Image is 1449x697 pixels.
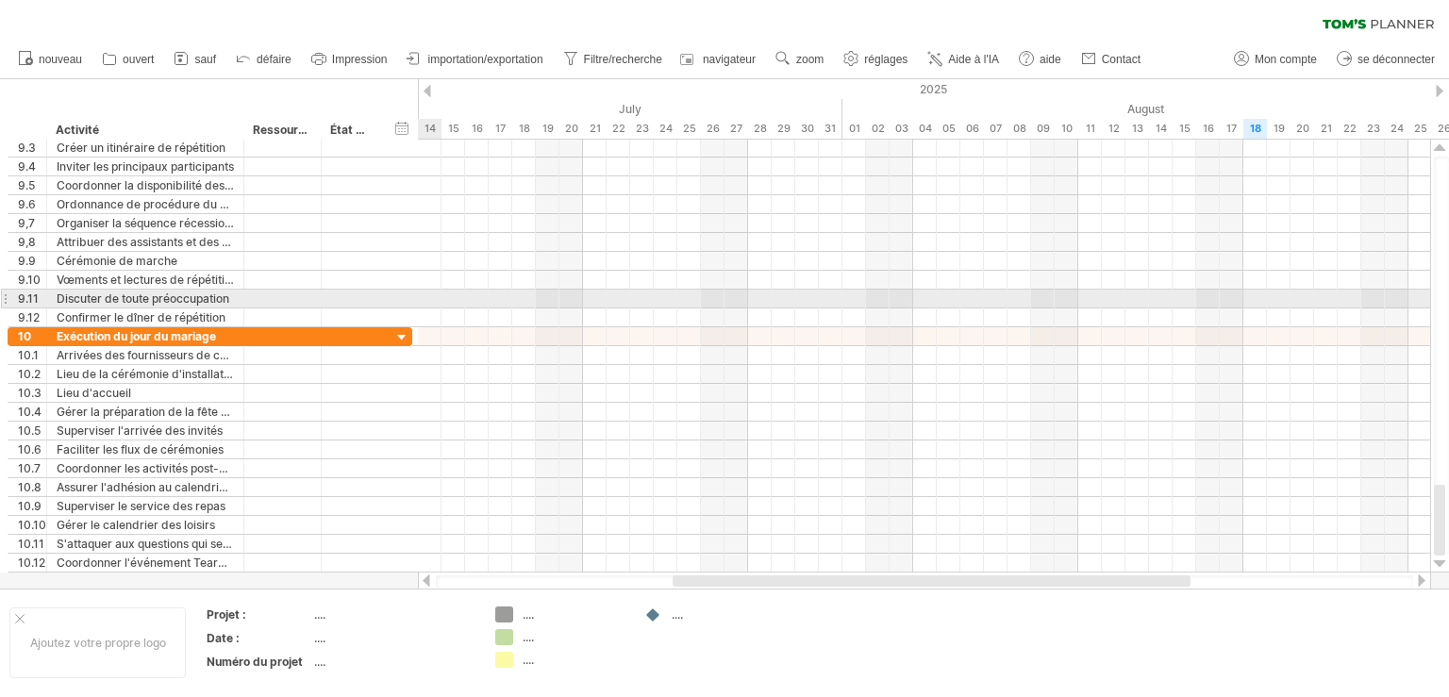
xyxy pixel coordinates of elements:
[489,119,512,139] div: Thursday, 17 July 2025
[330,121,372,140] div: État d'avancement
[1243,119,1267,139] div: Monday, 18 August 2025
[194,53,216,66] span: sauf
[1408,119,1432,139] div: Monday, 25 August 2025
[18,516,46,534] div: 10.10
[57,139,234,157] div: Créer un itinéraire de répétition
[18,308,46,326] div: 9.12
[18,459,46,477] div: 10.7
[1357,53,1435,66] span: se déconnecter
[465,119,489,139] div: Wednesday, 16 July 2025
[864,53,908,66] span: réglages
[18,403,46,421] div: 10.4
[57,252,234,270] div: Cérémonie de marche
[441,119,465,139] div: Tuesday, 15 July 2025
[795,119,819,139] div: Wednesday, 30 July 2025
[314,654,473,670] div: ....
[18,346,46,364] div: 10.1
[307,47,393,72] a: Impression
[57,516,234,534] div: Gérer le calendrier des loisirs
[57,384,234,402] div: Lieu d'accueil
[703,53,756,66] span: navigateur
[257,53,291,66] span: défaire
[253,121,310,140] div: Ressources
[18,290,46,307] div: 9.11
[97,47,159,72] a: ouvert
[748,119,772,139] div: Monday, 28 July 2025
[57,365,234,383] div: Lieu de la cérémonie d'installation
[630,119,654,139] div: Wednesday, 23 July 2025
[842,119,866,139] div: Friday, 1 August 2025
[123,53,154,66] span: ouvert
[18,497,46,515] div: 10.9
[1361,119,1385,139] div: Saturday, 23 August 2025
[923,47,1005,72] a: Aide à l'IA
[559,119,583,139] div: Sunday, 20 July 2025
[57,478,234,496] div: Assurer l'adhésion au calendrier d'accueil
[57,554,234,572] div: Coordonner l'événement Teardown
[1332,47,1441,72] a: se déconnecter
[169,47,222,72] a: sauf
[654,119,677,139] div: Thursday, 24 July 2025
[57,459,234,477] div: Coordonner les activités post-cérémonie
[772,119,795,139] div: Tuesday, 29 July 2025
[937,119,960,139] div: Tuesday, 5 August 2025
[57,346,234,364] div: Arrivées des fournisseurs de coordonnées
[677,119,701,139] div: Friday, 25 July 2025
[57,214,234,232] div: Organiser la séquence récessionnelle
[57,233,234,251] div: Attribuer des assistants et des rôles
[18,214,46,232] div: 9,7
[207,654,310,670] div: Numéro du projet
[512,119,536,139] div: Friday, 18 July 2025
[1314,119,1338,139] div: Thursday, 21 August 2025
[1125,119,1149,139] div: Wednesday, 13 August 2025
[57,176,234,194] div: Coordonner la disponibilité des services officiels
[57,535,234,553] div: S'attaquer aux questions qui se posent en cours d'exécution
[1173,119,1196,139] div: Friday, 15 August 2025
[1196,119,1220,139] div: Saturday, 16 August 2025
[1014,47,1067,72] a: aide
[18,440,46,458] div: 10.6
[18,271,46,289] div: 9.10
[57,308,234,326] div: Confirmer le dîner de répétition
[57,327,234,345] div: Exécution du jour du mariage
[57,195,234,213] div: Ordonnance de procédure du plan
[672,606,774,622] div: ....
[1385,119,1408,139] div: Sunday, 24 August 2025
[1338,119,1361,139] div: Friday, 22 August 2025
[18,422,46,440] div: 10.5
[523,629,625,645] div: ....
[207,606,310,622] div: Projet :
[314,606,473,622] div: ....
[960,119,984,139] div: Wednesday, 6 August 2025
[607,119,630,139] div: Tuesday, 22 July 2025
[523,606,625,622] div: ....
[18,176,46,194] div: 9.5
[13,47,88,72] a: nouveau
[18,158,46,175] div: 9.4
[1102,119,1125,139] div: Tuesday, 12 August 2025
[1040,53,1061,66] span: aide
[724,119,748,139] div: Sunday, 27 July 2025
[1149,119,1173,139] div: Thursday, 14 August 2025
[231,47,297,72] a: défaire
[207,630,310,646] div: Date :
[819,119,842,139] div: Thursday, 31 July 2025
[9,607,186,678] div: Ajoutez votre propre logo
[1078,119,1102,139] div: Monday, 11 August 2025
[332,53,388,66] span: Impression
[536,119,559,139] div: Saturday, 19 July 2025
[583,119,607,139] div: Monday, 21 July 2025
[866,119,890,139] div: Saturday, 2 August 2025
[558,47,668,72] a: Filtre/recherche
[701,119,724,139] div: Saturday, 26 July 2025
[1291,119,1314,139] div: Wednesday, 20 August 2025
[523,652,625,668] div: ....
[1255,53,1317,66] span: Mon compte
[984,119,1008,139] div: Thursday, 7 August 2025
[1008,119,1031,139] div: Friday, 8 August 2025
[57,403,234,421] div: Gérer la préparation de la fête de marié
[18,478,46,496] div: 10.8
[890,119,913,139] div: Sunday, 3 August 2025
[18,554,46,572] div: 10.12
[1031,119,1055,139] div: Saturday, 9 August 2025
